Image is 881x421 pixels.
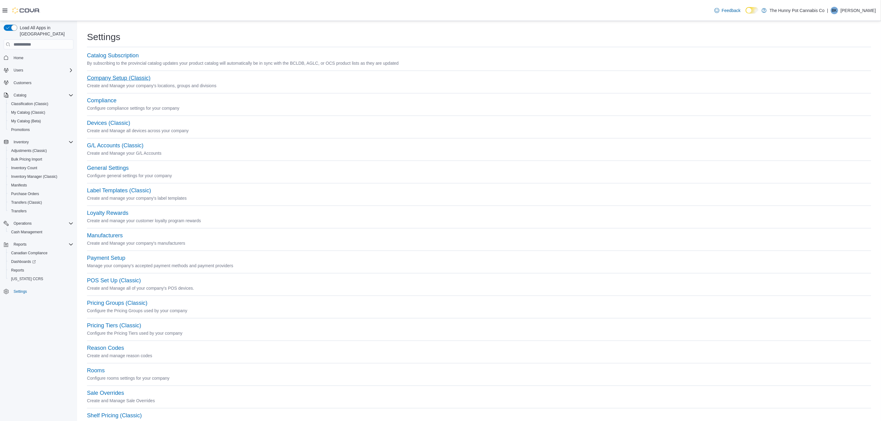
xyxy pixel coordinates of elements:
span: Customers [11,79,73,87]
span: Inventory [14,140,29,145]
span: Reports [9,267,73,274]
span: [US_STATE] CCRS [11,276,43,281]
button: Cash Management [6,228,76,236]
span: Cash Management [11,230,42,235]
a: Home [11,54,26,62]
a: [US_STATE] CCRS [9,275,46,283]
button: Company Setup (Classic) [87,75,150,81]
button: Inventory Manager (Classic) [6,172,76,181]
span: Purchase Orders [9,190,73,198]
button: Transfers (Classic) [6,198,76,207]
p: By subscribing to the provincial catalog updates your product catalog will automatically be in sy... [87,59,871,67]
button: My Catalog (Beta) [6,117,76,125]
h1: Settings [87,31,120,43]
button: Transfers [6,207,76,215]
button: Settings [1,287,76,296]
a: Cash Management [9,228,45,236]
span: Manifests [9,182,73,189]
a: Classification (Classic) [9,100,51,108]
span: Inventory [11,138,73,146]
button: Inventory [11,138,31,146]
span: Washington CCRS [9,275,73,283]
span: Settings [14,289,27,294]
span: Inventory Manager (Classic) [11,174,57,179]
a: Adjustments (Classic) [9,147,49,154]
p: Create and manage reason codes [87,352,871,359]
span: Inventory Count [11,166,37,170]
span: Operations [11,220,73,227]
a: Inventory Count [9,164,40,172]
span: Bulk Pricing Import [11,157,42,162]
button: Customers [1,78,76,87]
span: Settings [11,288,73,295]
span: Promotions [9,126,73,133]
a: Dashboards [6,257,76,266]
span: Feedback [722,7,741,14]
span: Canadian Compliance [11,251,47,255]
p: Configure the Pricing Tiers used by your company [87,329,871,337]
p: The Hunny Pot Cannabis Co [770,7,825,14]
p: Manage your company's accepted payment methods and payment providers [87,262,871,269]
button: Promotions [6,125,76,134]
button: Devices (Classic) [87,120,130,126]
button: Bulk Pricing Import [6,155,76,164]
button: Reports [6,266,76,275]
span: My Catalog (Beta) [9,117,73,125]
button: Label Templates (Classic) [87,187,151,194]
a: Canadian Compliance [9,249,50,257]
span: Users [14,68,23,73]
a: Settings [11,288,29,295]
p: Create and Manage Sale Overrides [87,397,871,404]
button: Classification (Classic) [6,100,76,108]
span: Classification (Classic) [9,100,73,108]
p: Configure the Pricing Groups used by your company [87,307,871,314]
button: Adjustments (Classic) [6,146,76,155]
button: Rooms [87,367,105,374]
nav: Complex example [4,51,73,312]
span: Manifests [11,183,27,188]
a: Promotions [9,126,32,133]
span: Users [11,67,73,74]
button: Catalog [11,92,29,99]
button: Users [11,67,26,74]
span: Customers [14,80,31,85]
p: Configure rooms settings for your company [87,374,871,382]
span: Reports [11,268,24,273]
span: Dashboards [9,258,73,265]
button: Pricing Tiers (Classic) [87,322,141,329]
a: Purchase Orders [9,190,42,198]
a: Inventory Manager (Classic) [9,173,60,180]
span: Canadian Compliance [9,249,73,257]
span: Adjustments (Classic) [9,147,73,154]
span: Dashboards [11,259,36,264]
span: My Catalog (Classic) [9,109,73,116]
span: Transfers [11,209,27,214]
a: Bulk Pricing Import [9,156,45,163]
button: Operations [1,219,76,228]
button: Manifests [6,181,76,190]
a: Customers [11,79,34,87]
button: Pricing Groups (Classic) [87,300,147,306]
span: Transfers (Classic) [11,200,42,205]
div: Brent Kelly [831,7,838,14]
a: Reports [9,267,27,274]
span: My Catalog (Beta) [11,119,41,124]
span: Home [14,55,23,60]
a: Manifests [9,182,29,189]
p: Create and Manage your company's manufacturers [87,239,871,247]
span: Adjustments (Classic) [11,148,47,153]
input: Dark Mode [746,7,759,14]
a: My Catalog (Classic) [9,109,48,116]
span: Bulk Pricing Import [9,156,73,163]
button: Home [1,53,76,62]
span: Catalog [11,92,73,99]
span: Operations [14,221,32,226]
button: Operations [11,220,34,227]
span: Purchase Orders [11,191,39,196]
button: Reports [11,241,29,248]
button: Catalog Subscription [87,52,139,59]
button: Users [1,66,76,75]
a: Transfers (Classic) [9,199,44,206]
button: Loyalty Rewards [87,210,128,216]
button: Inventory Count [6,164,76,172]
